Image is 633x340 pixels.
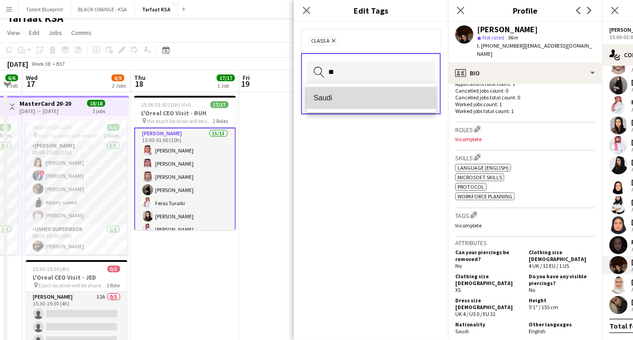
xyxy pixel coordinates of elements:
span: 18 [133,79,146,89]
h3: L'Oreal CEO Visit - RUH [134,109,236,117]
span: Workforce planning [458,193,512,200]
span: 17/17 [210,101,229,108]
span: 19 [241,79,250,89]
span: 2 Roles [104,132,120,139]
h5: Dress size [DEMOGRAPHIC_DATA] [455,297,521,310]
div: 1 Job [6,82,18,89]
span: No [529,286,535,293]
span: UK 4 / US 0 / EU 32 [455,310,496,317]
div: 2 Jobs [112,82,126,89]
p: Cancelled jobs total count: 0 [455,94,595,101]
span: Comms [71,29,92,37]
div: BST [56,60,65,67]
button: Tarfaat KSA [135,0,178,18]
button: BLACK ORANGE - KSA [71,0,135,18]
div: Bio [448,62,602,84]
span: No [455,262,462,269]
div: [DATE] [7,59,28,69]
a: Edit [25,27,43,39]
a: Jobs [45,27,66,39]
span: 6/6 [107,124,120,131]
app-job-card: 08:00-20:00 (12h)6/6 Exact location will be shared later2 Roles[PERSON_NAME]5/508:00-20:00 (12h)[... [25,120,127,255]
div: [PERSON_NAME] [477,25,538,34]
a: Comms [68,27,95,39]
span: Exact location will be shared later [39,132,104,139]
span: 0/3 [107,266,120,272]
div: [DATE] → [DATE] [19,108,71,114]
a: View [4,27,24,39]
h5: Height [529,297,595,304]
p: Worked jobs count: 1 [455,101,595,108]
app-card-role: [PERSON_NAME]5/508:00-20:00 (12h)[PERSON_NAME]![PERSON_NAME][PERSON_NAME]Aljoury saeed[PERSON_NAME] [25,141,127,224]
app-job-card: 15:00-01:00 (10h) (Fri)17/17L'Oreal CEO Visit - RUH the exact location will be shared later2 Role... [134,96,236,230]
span: Saudi [455,328,469,335]
span: 5'1" / 155 cm [529,304,558,310]
h3: MasterCard 20-20 [19,99,71,108]
span: 15:00-01:00 (10h) (Fri) [141,101,191,108]
span: 18/18 [87,100,105,107]
span: 17/17 [217,74,235,81]
span: 6/9 [112,74,124,81]
span: 08:00-20:00 (12h) [33,124,72,131]
h5: Clothing size [DEMOGRAPHIC_DATA] [455,273,521,286]
app-card-role: Usher Supervisor1/108:00-20:00 (12h)[PERSON_NAME] [25,224,127,255]
span: 2 Roles [213,118,229,124]
h5: Do you have any visible piercings? [529,273,595,286]
span: Not rated [482,34,504,41]
span: View [7,29,20,37]
p: Incomplete [455,136,595,143]
h3: Roles [455,124,595,134]
span: Microsoft skills [458,174,502,181]
h1: Tarfaat KSA [7,11,63,25]
span: English [529,328,545,335]
h3: Profile [448,5,602,16]
span: Edit [29,29,39,37]
span: Class A [311,38,330,45]
span: | [EMAIL_ADDRESS][DOMAIN_NAME] [477,42,592,57]
span: Protocol [458,183,484,190]
h5: Other languages [529,321,595,328]
h3: Attributes [455,239,595,247]
div: 3 jobs [93,107,105,114]
span: Wed [26,74,38,82]
span: 9km [506,34,520,41]
p: Incomplete [455,222,595,229]
span: ! [39,170,45,176]
h3: L'Oreal CEO Visit - JED [26,273,127,281]
h5: Nationality [455,321,521,328]
span: t. [PHONE_NUMBER] [477,42,524,49]
button: Talent Blueprint [19,0,71,18]
span: the exact location will be shared later [147,118,213,124]
h3: Tags [455,210,595,220]
h5: Can your piercings be removed? [455,249,521,262]
span: Thu [134,74,146,82]
p: Cancelled jobs count: 0 [455,87,595,94]
span: 4 UK / 32 EU / 1 US [529,262,569,269]
span: 17 [24,79,38,89]
h3: Skills [455,153,595,162]
span: 6/6 [5,74,18,81]
span: Exact location will be shared later [39,282,107,289]
p: Worked jobs total count: 1 [455,108,595,114]
h3: Edit Tags [294,5,448,16]
span: Week 38 [30,60,53,67]
span: Saudi [314,94,428,102]
div: 1 Job [217,82,234,89]
span: Jobs [49,29,62,37]
span: 1 Role [107,282,120,289]
span: 15:30-19:30 (4h) [33,266,70,272]
span: XS [455,286,461,293]
h5: Clothing size [DEMOGRAPHIC_DATA] [529,249,595,262]
span: Fri [243,74,250,82]
span: Language (English) [458,164,509,171]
